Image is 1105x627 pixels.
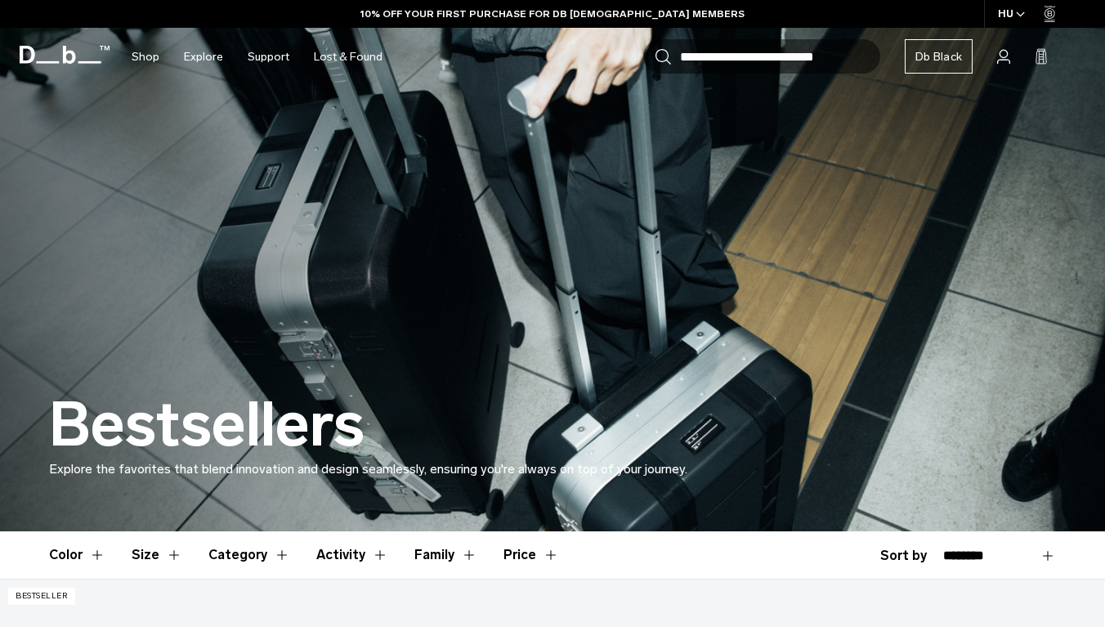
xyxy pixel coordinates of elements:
[119,28,395,86] nav: Main Navigation
[503,531,559,579] button: Toggle Price
[360,7,745,21] a: 10% OFF YOUR FIRST PURCHASE FOR DB [DEMOGRAPHIC_DATA] MEMBERS
[132,531,182,579] button: Toggle Filter
[132,28,159,86] a: Shop
[184,28,223,86] a: Explore
[905,39,973,74] a: Db Black
[49,392,365,459] h1: Bestsellers
[314,28,382,86] a: Lost & Found
[316,531,388,579] button: Toggle Filter
[49,531,105,579] button: Toggle Filter
[248,28,289,86] a: Support
[208,531,290,579] button: Toggle Filter
[49,461,687,477] span: Explore the favorites that blend innovation and design seamlessly, ensuring you're always on top ...
[8,588,75,605] p: Bestseller
[414,531,477,579] button: Toggle Filter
